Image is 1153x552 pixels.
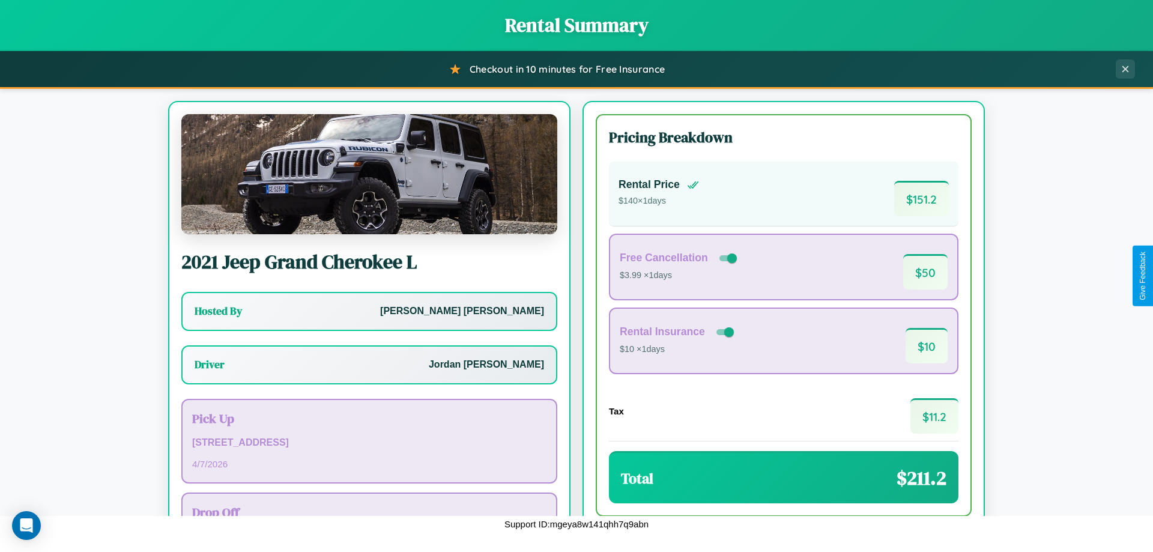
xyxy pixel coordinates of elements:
span: $ 11.2 [910,398,958,434]
h3: Total [621,469,653,488]
h1: Rental Summary [12,12,1141,38]
span: $ 50 [903,254,948,290]
p: Jordan [PERSON_NAME] [429,356,544,374]
h3: Drop Off [192,503,546,521]
div: Open Intercom Messenger [12,511,41,540]
span: $ 211.2 [897,465,946,491]
span: $ 151.2 [894,181,949,216]
span: Checkout in 10 minutes for Free Insurance [470,63,665,75]
p: [PERSON_NAME] [PERSON_NAME] [380,303,544,320]
h3: Hosted By [195,304,242,318]
h3: Pricing Breakdown [609,127,958,147]
p: 4 / 7 / 2026 [192,456,546,472]
h3: Driver [195,357,225,372]
h4: Rental Price [619,178,680,191]
img: Jeep Grand Cherokee L [181,114,557,234]
p: $ 140 × 1 days [619,193,699,209]
p: $3.99 × 1 days [620,268,739,284]
h3: Pick Up [192,410,546,427]
h4: Tax [609,406,624,416]
div: Give Feedback [1139,252,1147,300]
span: $ 10 [906,328,948,363]
h4: Free Cancellation [620,252,708,264]
h4: Rental Insurance [620,326,705,338]
p: [STREET_ADDRESS] [192,434,546,452]
p: Support ID: mgeya8w141qhh7q9abn [504,516,649,532]
h2: 2021 Jeep Grand Cherokee L [181,249,557,275]
p: $10 × 1 days [620,342,736,357]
